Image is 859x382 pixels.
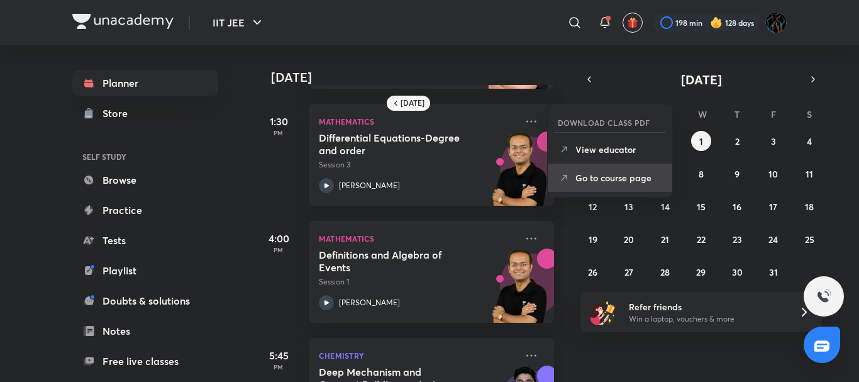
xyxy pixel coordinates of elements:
button: October 16, 2025 [727,196,747,216]
button: October 11, 2025 [799,164,819,184]
p: Win a laptop, vouchers & more [629,313,784,325]
a: Company Logo [72,14,174,32]
button: [DATE] [598,70,804,88]
button: October 28, 2025 [655,262,675,282]
h5: 1:30 [253,114,304,129]
img: Company Logo [72,14,174,29]
button: October 10, 2025 [763,164,784,184]
abbr: Saturday [807,108,812,120]
abbr: October 16, 2025 [733,201,741,213]
img: unacademy [485,132,554,218]
abbr: October 25, 2025 [805,233,814,245]
img: Umang Raj [765,12,787,33]
a: Notes [72,318,218,344]
button: October 3, 2025 [763,131,784,151]
abbr: October 4, 2025 [807,135,812,147]
button: October 14, 2025 [655,196,675,216]
h5: 4:00 [253,231,304,246]
button: October 17, 2025 [763,196,784,216]
button: October 18, 2025 [799,196,819,216]
abbr: October 18, 2025 [805,201,814,213]
h6: [DATE] [401,98,424,108]
button: October 29, 2025 [691,262,711,282]
button: October 25, 2025 [799,229,819,249]
abbr: October 1, 2025 [699,135,703,147]
button: October 30, 2025 [727,262,747,282]
abbr: October 12, 2025 [589,201,597,213]
p: PM [253,129,304,137]
button: October 15, 2025 [691,196,711,216]
abbr: October 28, 2025 [660,266,670,278]
button: October 31, 2025 [763,262,784,282]
a: Playlist [72,258,218,283]
abbr: October 17, 2025 [769,201,777,213]
button: October 4, 2025 [799,131,819,151]
abbr: October 13, 2025 [624,201,633,213]
abbr: October 31, 2025 [769,266,778,278]
abbr: Thursday [734,108,740,120]
abbr: October 21, 2025 [661,233,669,245]
abbr: October 26, 2025 [588,266,597,278]
a: Browse [72,167,218,193]
button: October 26, 2025 [583,262,603,282]
a: Tests [72,228,218,253]
img: referral [590,300,616,325]
abbr: October 22, 2025 [697,233,706,245]
h5: 5:45 [253,348,304,363]
h6: Refer friends [629,300,784,313]
button: October 1, 2025 [691,131,711,151]
h6: SELF STUDY [72,146,218,167]
p: Mathematics [319,114,516,129]
button: October 24, 2025 [763,229,784,249]
h5: Definitions and Algebra of Events [319,249,475,274]
img: unacademy [485,249,554,335]
abbr: October 24, 2025 [768,233,778,245]
h4: [DATE] [271,70,567,85]
abbr: October 10, 2025 [768,168,778,180]
abbr: October 8, 2025 [699,168,704,180]
h6: DOWNLOAD CLASS PDF [558,117,650,128]
div: Store [103,106,135,121]
img: streak [710,16,723,29]
abbr: Friday [771,108,776,120]
p: Chemistry [319,348,516,363]
h5: Differential Equations-Degree and order [319,132,475,157]
abbr: October 2, 2025 [735,135,740,147]
img: avatar [627,17,638,28]
p: Mathematics [319,231,516,246]
button: avatar [623,13,643,33]
button: IIT JEE [205,10,272,35]
abbr: October 11, 2025 [806,168,813,180]
abbr: October 9, 2025 [734,168,740,180]
button: October 20, 2025 [619,229,639,249]
a: Store [72,101,218,126]
img: ttu [816,289,831,304]
button: October 22, 2025 [691,229,711,249]
p: Session 1 [319,276,516,288]
button: October 21, 2025 [655,229,675,249]
abbr: October 14, 2025 [661,201,670,213]
p: [PERSON_NAME] [339,180,400,191]
a: Practice [72,198,218,223]
p: [PERSON_NAME] [339,297,400,308]
p: View educator [575,143,662,156]
span: [DATE] [681,71,722,88]
abbr: October 20, 2025 [624,233,634,245]
button: October 9, 2025 [727,164,747,184]
a: Doubts & solutions [72,288,218,313]
abbr: October 30, 2025 [732,266,743,278]
abbr: October 23, 2025 [733,233,742,245]
abbr: October 27, 2025 [624,266,633,278]
p: Go to course page [575,171,662,184]
p: Session 3 [319,159,516,171]
button: October 19, 2025 [583,229,603,249]
p: PM [253,363,304,371]
abbr: October 19, 2025 [589,233,597,245]
button: October 27, 2025 [619,262,639,282]
abbr: October 3, 2025 [771,135,776,147]
button: October 12, 2025 [583,196,603,216]
a: Planner [72,70,218,96]
p: PM [253,246,304,254]
button: October 2, 2025 [727,131,747,151]
button: October 8, 2025 [691,164,711,184]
